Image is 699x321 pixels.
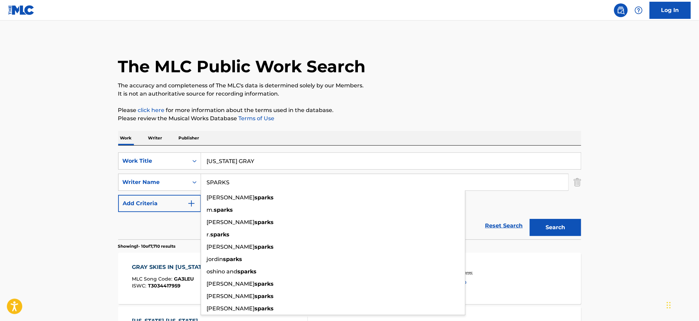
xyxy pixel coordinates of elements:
[132,283,148,289] span: ISWC :
[667,295,671,316] div: Drag
[118,90,581,98] p: It is not an authoritative source for recording information.
[255,219,274,225] strong: sparks
[255,281,274,287] strong: sparks
[148,283,180,289] span: T3034417959
[237,115,275,122] a: Terms of Use
[118,131,134,145] p: Work
[146,131,164,145] p: Writer
[138,107,165,113] a: click here
[211,231,230,238] strong: sparks
[617,6,625,14] img: search
[118,82,581,90] p: The accuracy and completeness of The MLC's data is determined solely by our Members.
[207,305,255,312] span: [PERSON_NAME]
[632,3,646,17] div: Help
[118,243,176,249] p: Showing 1 - 10 of 7,710 results
[207,194,255,201] span: [PERSON_NAME]
[255,305,274,312] strong: sparks
[482,218,526,233] a: Reset Search
[207,244,255,250] span: [PERSON_NAME]
[174,276,194,282] span: GA3LEU
[118,195,201,212] button: Add Criteria
[8,5,35,15] img: MLC Logo
[255,244,274,250] strong: sparks
[255,293,274,299] strong: sparks
[118,56,366,77] h1: The MLC Public Work Search
[530,219,581,236] button: Search
[207,231,211,238] span: r.
[132,276,174,282] span: MLC Song Code :
[123,178,184,186] div: Writer Name
[187,199,196,208] img: 9d2ae6d4665cec9f34b9.svg
[132,263,211,271] div: GRAY SKIES IN [US_STATE]
[665,288,699,321] iframe: Chat Widget
[635,6,643,14] img: help
[207,256,223,262] span: jordin
[238,268,257,275] strong: sparks
[650,2,691,19] a: Log In
[177,131,201,145] p: Publisher
[207,293,255,299] span: [PERSON_NAME]
[214,207,233,213] strong: sparks
[207,207,214,213] span: m.
[207,268,238,275] span: oshino and
[574,174,581,191] img: Delete Criterion
[207,281,255,287] span: [PERSON_NAME]
[207,219,255,225] span: [PERSON_NAME]
[118,114,581,123] p: Please review the Musical Works Database
[118,152,581,239] form: Search Form
[223,256,242,262] strong: sparks
[118,106,581,114] p: Please for more information about the terms used in the database.
[118,253,581,304] a: GRAY SKIES IN [US_STATE]MLC Song Code:GA3LEUISWC:T3034417959Writers (1)[PERSON_NAME]Recording Art...
[255,194,274,201] strong: sparks
[614,3,628,17] a: Public Search
[123,157,184,165] div: Work Title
